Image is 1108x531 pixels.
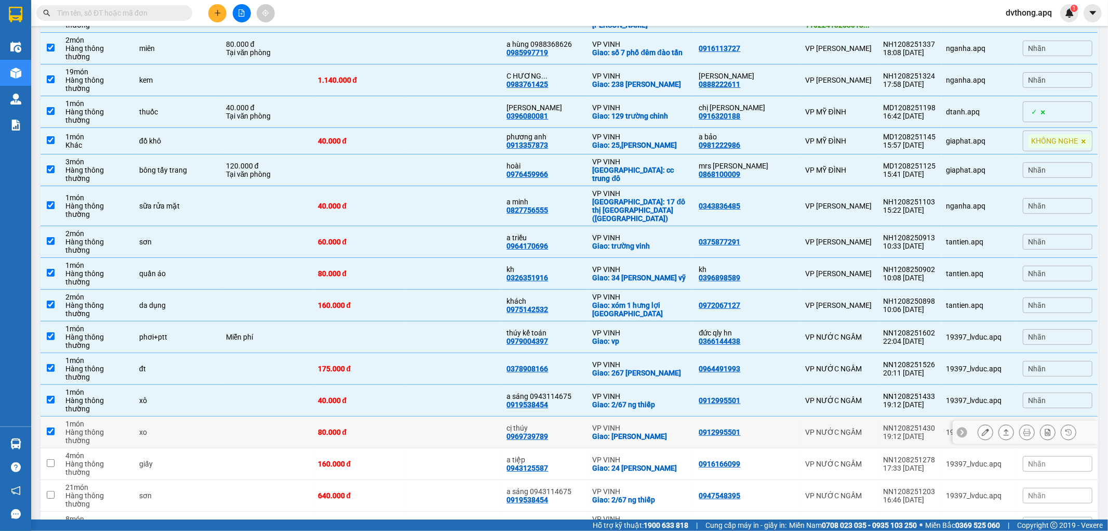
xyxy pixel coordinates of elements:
[822,521,917,529] strong: 0708 023 035 - 0935 103 250
[65,356,129,365] div: 1 món
[506,112,548,120] div: 0396080081
[65,365,129,381] div: Hàng thông thường
[139,166,216,174] div: bông tẩy trang
[806,269,873,278] div: VP [PERSON_NAME]
[946,301,1012,309] div: tantien.apq
[139,301,216,309] div: da dụng
[506,274,548,282] div: 0326351916
[593,487,689,496] div: VP VINH
[506,432,548,441] div: 0969739789
[644,521,688,529] strong: 1900 633 818
[884,40,936,48] div: NH1208251337
[946,137,1012,145] div: giaphat.apq
[593,80,689,88] div: Giao: 238 ngô đức kế
[884,198,936,206] div: NH1208251103
[699,162,795,170] div: mrs thư
[1071,5,1078,12] sup: 1
[699,170,741,178] div: 0868100009
[506,103,582,112] div: quỳnh anh
[226,112,308,120] div: Tại văn phòng
[593,133,689,141] div: VP VINH
[593,141,689,149] div: Giao: 25,lê mao
[65,193,129,202] div: 1 món
[226,333,308,341] div: Miễn phí
[1029,238,1046,246] span: Nhãn
[10,42,21,53] img: warehouse-icon
[1065,8,1074,18] img: icon-new-feature
[884,265,936,274] div: NH1208250902
[10,438,21,449] img: warehouse-icon
[789,520,917,531] span: Miền Nam
[65,68,129,76] div: 19 món
[946,238,1012,246] div: tantien.apq
[11,462,21,472] span: question-circle
[946,460,1012,468] div: 19397_lvduc.apq
[884,297,936,305] div: NH1208250898
[884,487,936,496] div: NN1208251203
[806,460,873,468] div: VP NƯỚC NGẦM
[506,206,548,214] div: 0827756555
[65,491,129,508] div: Hàng thông thường
[139,44,216,53] div: miên
[506,456,582,464] div: a tiệp
[139,428,216,436] div: xo
[884,360,936,369] div: NN1208251526
[699,365,741,373] div: 0964491993
[806,396,873,405] div: VP NƯỚC NGẦM
[506,80,548,88] div: 0983761425
[65,388,129,396] div: 1 món
[65,158,129,166] div: 3 món
[946,491,1012,500] div: 19397_lvduc.apq
[1029,44,1046,53] span: Nhãn
[65,166,129,183] div: Hàng thông thường
[1029,333,1046,341] span: Nhãn
[593,112,689,120] div: Giao: 129 trường chinh
[226,48,308,57] div: Tại văn phòng
[884,141,936,149] div: 15:57 [DATE]
[506,170,548,178] div: 0976459966
[506,487,582,496] div: a sáng 0943114675
[699,112,741,120] div: 0916320188
[946,44,1012,53] div: nganha.apq
[884,206,936,214] div: 15:22 [DATE]
[1029,396,1046,405] span: Nhãn
[139,396,216,405] div: xô
[65,44,129,61] div: Hàng thông thường
[65,238,129,254] div: Hàng thông thường
[884,392,936,400] div: NN1208251433
[506,141,548,149] div: 0913357873
[593,103,689,112] div: VP VINH
[65,99,129,108] div: 1 món
[946,202,1012,210] div: nganha.apq
[65,420,129,428] div: 1 món
[946,333,1012,341] div: 19397_lvduc.apq
[884,133,936,141] div: MD1208251145
[884,464,936,472] div: 17:33 [DATE]
[226,40,308,48] div: 80.000 đ
[139,269,216,278] div: quần áo
[884,242,936,250] div: 10:33 [DATE]
[1029,460,1046,468] span: Nhãn
[506,496,548,504] div: 0919538454
[139,333,216,341] div: phơi+ptt
[65,261,129,269] div: 1 món
[593,166,689,183] div: Giao: cc trung đô
[65,396,129,413] div: Hàng thông thường
[318,460,402,468] div: 160.000 đ
[506,297,582,305] div: khách
[506,162,582,170] div: hoài
[1008,520,1009,531] span: |
[806,365,873,373] div: VP NƯỚC NGẦM
[139,491,216,500] div: sơn
[318,137,402,145] div: 40.000 đ
[43,9,50,17] span: search
[1029,76,1046,84] span: Nhãn
[10,68,21,79] img: warehouse-icon
[593,265,689,274] div: VP VINH
[946,365,1012,373] div: 19397_lvduc.apq
[506,424,582,432] div: cị thúy
[65,451,129,460] div: 4 món
[593,369,689,377] div: Giao: 267 lê duẩn
[593,400,689,409] div: Giao: 2/67 ng thiếp
[884,496,936,504] div: 16:46 [DATE]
